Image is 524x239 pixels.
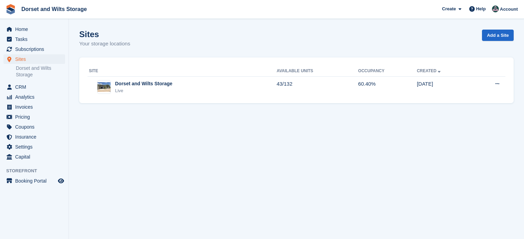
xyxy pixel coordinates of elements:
[3,82,65,92] a: menu
[97,82,111,92] img: Image of Dorset and Wilts Storage site
[3,112,65,122] a: menu
[277,66,358,77] th: Available Units
[358,66,417,77] th: Occupancy
[15,92,56,102] span: Analytics
[3,176,65,186] a: menu
[79,30,130,39] h1: Sites
[500,6,518,13] span: Account
[358,76,417,98] td: 60.40%
[3,44,65,54] a: menu
[16,65,65,78] a: Dorset and Wilts Storage
[79,40,130,48] p: Your storage locations
[492,6,499,12] img: Steph Chick
[15,112,56,122] span: Pricing
[15,176,56,186] span: Booking Portal
[6,167,69,174] span: Storefront
[6,4,16,14] img: stora-icon-8386f47178a22dfd0bd8f6a31ec36ba5ce8667c1dd55bd0f319d3a0aa187defe.svg
[277,76,358,98] td: 43/132
[417,68,442,73] a: Created
[476,6,486,12] span: Help
[3,24,65,34] a: menu
[15,44,56,54] span: Subscriptions
[15,142,56,152] span: Settings
[115,80,172,87] div: Dorset and Wilts Storage
[115,87,172,94] div: Live
[19,3,90,15] a: Dorset and Wilts Storage
[15,82,56,92] span: CRM
[15,102,56,112] span: Invoices
[3,132,65,142] a: menu
[417,76,473,98] td: [DATE]
[15,152,56,162] span: Capital
[15,34,56,44] span: Tasks
[442,6,456,12] span: Create
[3,122,65,132] a: menu
[88,66,277,77] th: Site
[57,177,65,185] a: Preview store
[15,122,56,132] span: Coupons
[15,54,56,64] span: Sites
[3,152,65,162] a: menu
[15,132,56,142] span: Insurance
[3,34,65,44] a: menu
[3,92,65,102] a: menu
[3,142,65,152] a: menu
[3,54,65,64] a: menu
[482,30,514,41] a: Add a Site
[3,102,65,112] a: menu
[15,24,56,34] span: Home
